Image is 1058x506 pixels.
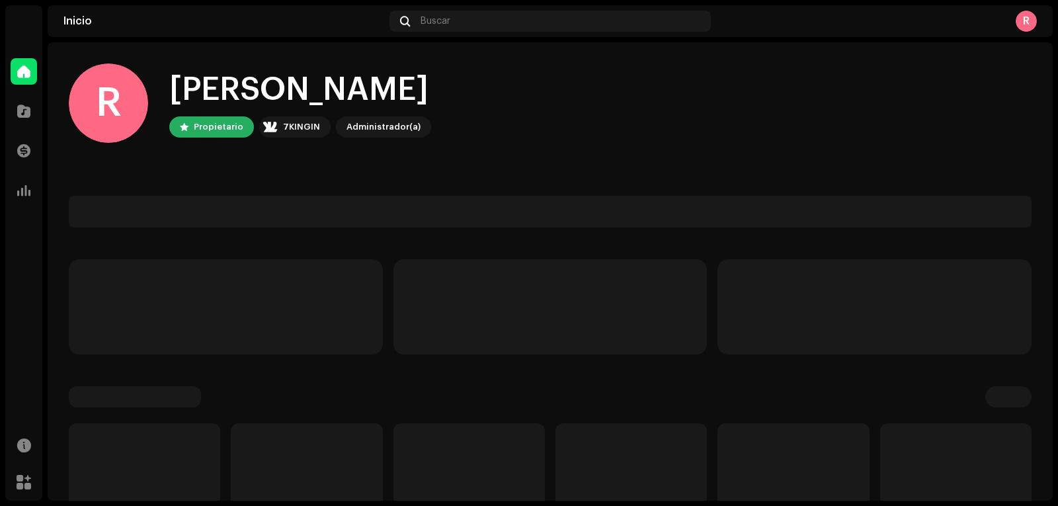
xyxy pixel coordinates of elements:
[346,119,421,135] div: Administrador(a)
[262,119,278,135] img: a0cb7215-512d-4475-8dcc-39c3dc2549d0
[69,63,148,143] div: R
[194,119,243,135] div: Propietario
[63,16,384,26] div: Inicio
[169,69,431,111] div: [PERSON_NAME]
[1016,11,1037,32] div: R
[283,119,320,135] div: 7KINGIN
[421,16,450,26] span: Buscar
